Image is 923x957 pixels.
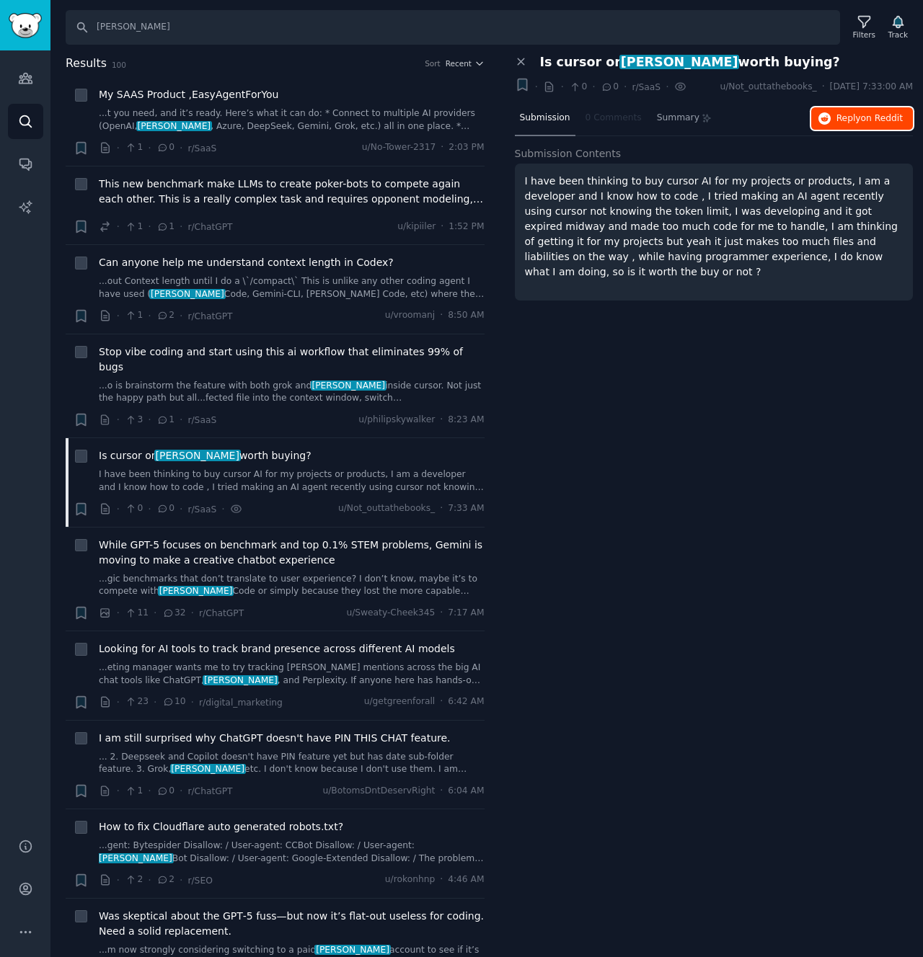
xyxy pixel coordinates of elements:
span: r/ChatGPT [187,786,232,796]
span: 6:04 AM [448,785,484,798]
span: 1 [156,221,175,233]
span: r/digital_marketing [199,698,283,708]
span: 0 [601,81,619,94]
input: Search Keyword [66,10,840,45]
span: 0 [156,785,175,798]
span: u/rokonhnp [385,873,435,886]
span: · [117,502,120,517]
span: · [117,141,120,156]
span: · [441,141,443,154]
span: Submission [520,112,570,125]
a: I have been thinking to buy cursor AI for my projects or products, I am a developer and I know ho... [99,468,485,494]
a: ...t you need, and it’s ready. Here’s what it can do: * Connect to multiple AI providers (OpenAI,... [99,107,485,133]
span: 8:50 AM [448,309,484,322]
span: · [148,783,151,798]
div: Track [888,30,908,40]
span: Stop vibe coding and start using this ai workflow that eliminates 99% of bugs [99,344,485,375]
span: · [117,695,120,710]
span: · [154,605,156,620]
span: While GPT-5 focuses on benchmark and top 0.1% STEM problems, Gemini is moving to make a creative ... [99,538,485,568]
span: 1 [125,785,143,798]
span: · [535,79,538,94]
span: · [440,873,443,886]
span: 2 [156,309,175,322]
span: 8:23 AM [448,414,484,427]
span: · [191,605,194,620]
span: 1 [125,221,143,233]
a: My SAAS Product ,EasyAgentForYou [99,87,278,102]
span: 4:46 AM [448,873,484,886]
span: 11 [125,607,149,620]
span: · [440,414,443,427]
span: r/ChatGPT [187,222,232,232]
div: Filters [853,30,875,40]
span: u/getgreenforall [364,695,436,708]
span: · [117,783,120,798]
img: GummySearch logo [9,13,42,38]
span: 1 [156,414,175,427]
span: r/SaaS [187,415,216,425]
span: 1:52 PM [449,221,484,233]
span: 10 [162,695,186,708]
a: ... 2. Deepseek and Copilot doesn't have PIN feature yet but has date sub-folder feature. 3. Grok... [99,751,485,776]
span: · [148,412,151,427]
span: 2 [125,873,143,886]
span: u/Not_outtathebooks_ [338,502,435,515]
span: · [440,309,443,322]
span: · [117,412,120,427]
span: · [148,219,151,234]
a: Can anyone help me understand context length in Codex? [99,255,394,270]
span: u/BotomsDntDeservRight [322,785,435,798]
span: u/kipiiler [397,221,436,233]
span: · [117,605,120,620]
span: [PERSON_NAME] [136,121,212,131]
span: · [191,695,194,710]
a: ...gic benchmarks that don’t translate to user experience? I don’t know, maybe it’s to compete wi... [99,573,485,598]
span: 1 [125,141,143,154]
span: · [180,412,182,427]
span: 7:33 AM [448,502,484,515]
span: 3 [125,414,143,427]
span: How to fix Cloudflare auto generated robots.txt? [99,819,343,834]
span: · [180,308,182,324]
p: I have been thinking to buy cursor AI for my projects or products, I am a developer and I know ho... [525,174,904,280]
span: · [592,79,595,94]
span: u/vroomanj [385,309,436,322]
a: Is cursor or[PERSON_NAME]worth buying? [99,448,312,463]
span: r/SaaS [187,143,216,153]
span: · [180,783,182,798]
button: Recent [446,58,485,68]
span: · [440,785,443,798]
span: on Reddit [861,113,903,123]
span: Results [66,55,107,73]
a: This new benchmark make LLMs to create poker-bots to compete again each other. This is a really c... [99,177,485,207]
span: · [148,141,151,156]
span: · [822,81,825,94]
span: · [117,308,120,324]
div: Sort [425,58,441,68]
span: r/SaaS [187,504,216,515]
span: 0 [569,81,587,94]
span: Summary [657,112,699,125]
span: 23 [125,695,149,708]
span: u/No-Tower-2317 [362,141,436,154]
span: Submission Contents [515,146,622,161]
span: [PERSON_NAME] [158,586,234,596]
span: 2:03 PM [449,141,484,154]
span: · [117,219,120,234]
span: r/ChatGPT [199,608,244,618]
span: [PERSON_NAME] [314,945,390,955]
span: · [154,695,156,710]
span: 1 [125,309,143,322]
span: Reply [836,112,903,125]
span: I am still surprised why ChatGPT doesn't have PIN THIS CHAT feature. [99,731,451,746]
button: Track [883,12,913,43]
a: Was skeptical about the GPT‑5 fuss—but now it’s flat-out useless for coding. Need a solid replace... [99,909,485,939]
a: ...gent: Bytespider Disallow: / User-agent: CCBot Disallow: / User-agent:[PERSON_NAME]Bot Disallo... [99,840,485,865]
span: · [221,502,224,517]
span: · [148,308,151,324]
span: [PERSON_NAME] [170,764,246,774]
